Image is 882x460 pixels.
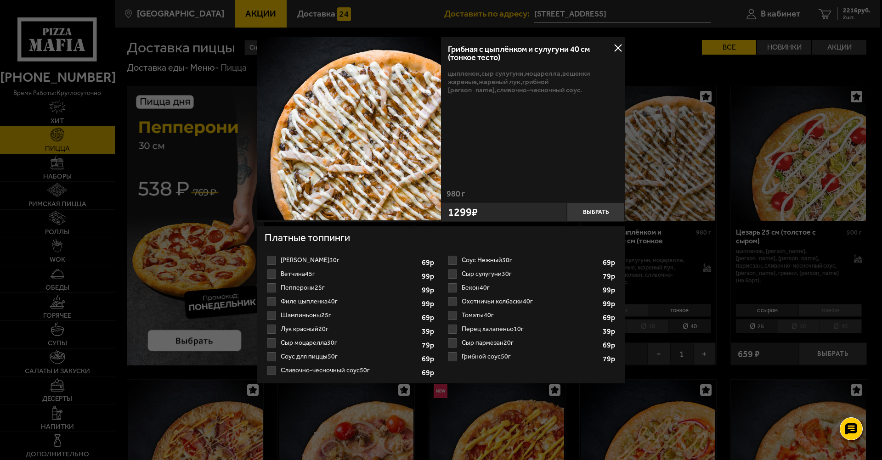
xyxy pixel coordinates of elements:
label: Пепперони 25г [265,281,436,295]
label: Перец халапеньо 10г [446,322,617,336]
li: Перец халапеньо [446,322,617,336]
li: Соус Деликатес [265,253,436,267]
label: Соус Нежный 30г [446,253,617,267]
button: Выбрать [567,202,625,222]
strong: 99 р [422,273,436,280]
li: Грибной соус [446,350,617,364]
strong: 79 р [603,355,617,363]
h4: Платные топпинги [265,231,617,247]
li: Сыр пармезан [446,336,617,350]
p: цыпленок, сыр сулугуни, моцарелла, вешенки жареные, жареный лук, грибной [PERSON_NAME], сливочно-... [448,69,618,94]
img: Грибная с цыплёнком и сулугуни 40 см (тонкое тесто) [257,37,441,220]
div: 980 г [441,190,625,202]
label: Сыр моцарелла 30г [265,336,436,350]
strong: 99 р [603,286,617,294]
label: Сливочно-чесночный соус 50г [265,364,436,377]
li: Пепперони [265,281,436,295]
li: Сыр сулугуни [446,267,617,281]
li: Филе цыпленка [265,295,436,309]
li: Бекон [446,281,617,295]
span: 1299 ₽ [448,207,478,218]
li: Охотничьи колбаски [446,295,617,309]
li: Сыр моцарелла [265,336,436,350]
strong: 39 р [422,328,436,335]
label: Шампиньоны 25г [265,309,436,322]
label: Сыр пармезан 20г [446,336,617,350]
label: Соус для пиццы 50г [265,350,436,364]
strong: 99 р [422,300,436,308]
strong: 69 р [603,342,617,349]
label: Лук красный 20г [265,322,436,336]
strong: 99 р [422,286,436,294]
strong: 69 р [603,259,617,266]
label: Грибной соус 50г [446,350,617,364]
strong: 99 р [603,300,617,308]
label: [PERSON_NAME] 30г [265,253,436,267]
label: Филе цыпленка 40г [265,295,436,309]
label: Ветчина 45г [265,267,436,281]
label: Охотничьи колбаски 40г [446,295,617,309]
strong: 79 р [422,342,436,349]
strong: 79 р [603,273,617,280]
strong: 69 р [603,314,617,321]
h3: Грибная с цыплёнком и сулугуни 40 см (тонкое тесто) [448,45,618,62]
strong: 69 р [422,355,436,363]
strong: 69 р [422,314,436,321]
label: Сыр сулугуни 30г [446,267,617,281]
li: Шампиньоны [265,309,436,322]
strong: 39 р [603,328,617,335]
li: Соус для пиццы [265,350,436,364]
li: Сливочно-чесночный соус [265,364,436,377]
strong: 69 р [422,369,436,376]
li: Ветчина [265,267,436,281]
label: Томаты 40г [446,309,617,322]
strong: 69 р [422,259,436,266]
label: Бекон 40г [446,281,617,295]
li: Соус Нежный [446,253,617,267]
li: Томаты [446,309,617,322]
li: Лук красный [265,322,436,336]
